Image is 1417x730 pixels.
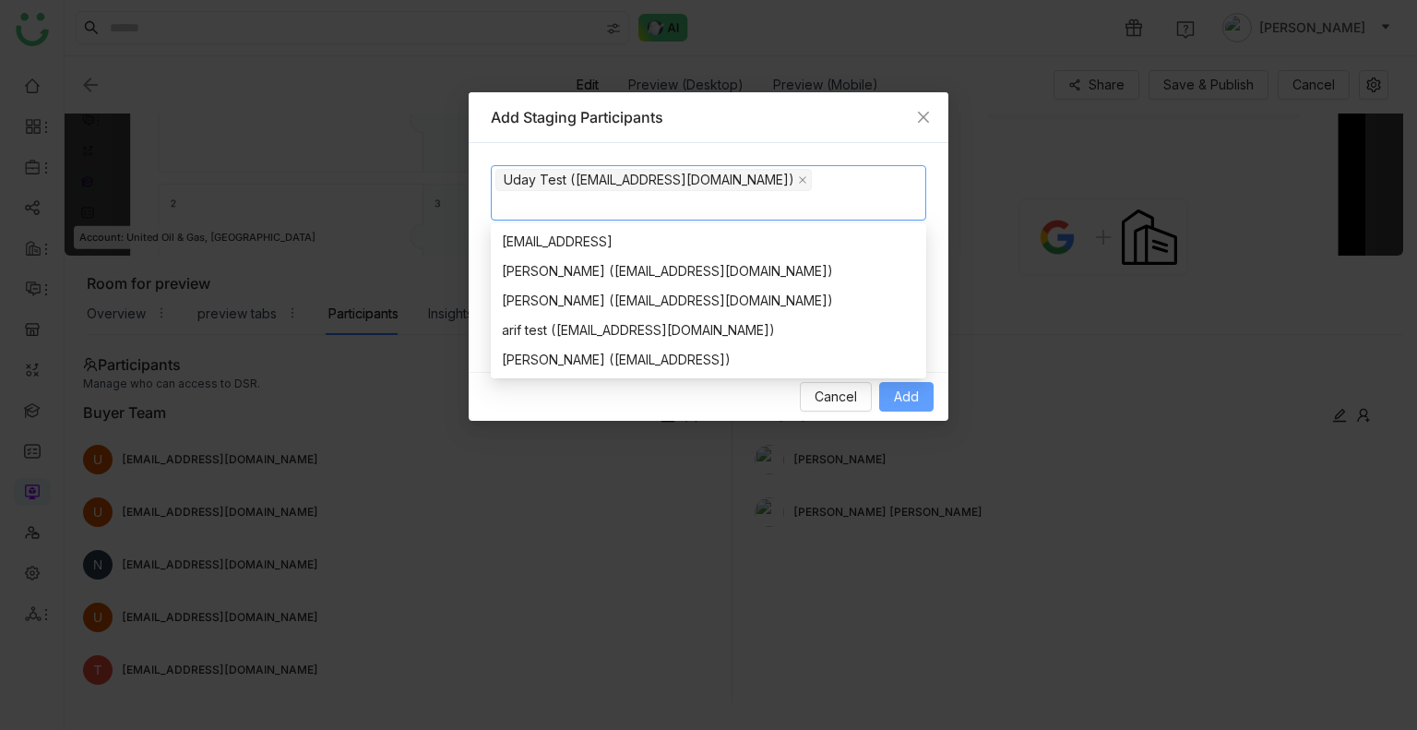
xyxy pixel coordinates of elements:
[879,382,934,412] button: Add
[899,92,948,142] button: Close
[495,169,812,191] nz-select-item: Uday Test (udaybhanu.gtm@gmail.com)
[491,227,926,257] nz-option-item: testvishns@gtmbuddy.ai
[491,345,926,375] nz-option-item: Arif uddin (arifu@gtmbuddy.ai)
[491,286,926,316] nz-option-item: arif (ariuddinkhan24@gmail.com)
[502,261,915,281] div: [PERSON_NAME] ([EMAIL_ADDRESS][DOMAIN_NAME])
[502,320,915,341] div: arif test ([EMAIL_ADDRESS][DOMAIN_NAME])
[800,382,872,412] button: Cancel
[491,257,926,286] nz-option-item: aavi aavi (aavi@gtmcloud.net)
[504,170,794,190] div: Uday Test ([EMAIL_ADDRESS][DOMAIN_NAME])
[491,107,926,127] div: Add Staging Participants
[502,232,915,252] div: [EMAIL_ADDRESS]
[502,350,915,370] div: [PERSON_NAME] ([EMAIL_ADDRESS])
[815,387,857,407] span: Cancel
[491,316,926,345] nz-option-item: arif test (bugtest1mail@gmail.com)
[502,291,915,311] div: [PERSON_NAME] ([EMAIL_ADDRESS][DOMAIN_NAME])
[894,387,919,407] span: Add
